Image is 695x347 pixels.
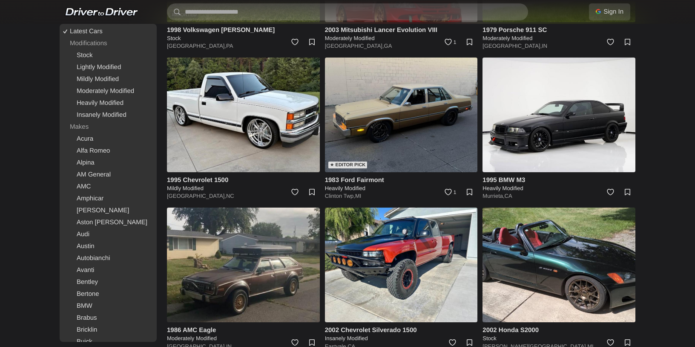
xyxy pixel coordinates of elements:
[482,326,635,335] h4: 2002 Honda S2000
[61,97,155,109] a: Heavily Modified
[61,324,155,336] a: Bricklin
[167,326,320,335] h4: 1986 AMC Eagle
[61,26,155,38] a: Latest Cars
[325,58,478,172] img: 1983 Ford Fairmont for sale
[61,49,155,61] a: Stock
[482,193,504,199] a: Murrieta,
[325,193,355,199] a: Clinton Twp,
[61,61,155,73] a: Lightly Modified
[61,145,155,157] a: Alfa Romeo
[61,240,155,252] a: Austin
[482,26,635,35] h4: 1979 Porsche 911 SC
[482,185,635,192] h5: Heavily Modified
[440,35,459,53] a: 1
[482,58,635,172] img: 1995 BMW M3 for sale
[482,176,635,185] h4: 1995 BMW M3
[325,335,478,342] h5: Insanely Modified
[355,193,361,199] a: MI
[482,43,542,49] a: [GEOGRAPHIC_DATA],
[61,73,155,85] a: Mildly Modified
[482,208,635,322] img: 2002 Honda S2000 for sale
[325,58,478,172] a: ★ Editor Pick
[482,26,635,42] a: 1979 Porsche 911 SC Moderately Modified
[61,85,155,97] a: Moderately Modified
[167,176,320,185] h4: 1995 Chevrolet 1500
[167,26,320,42] a: 1998 Volkswagen [PERSON_NAME] Stock
[325,326,478,335] h4: 2002 Chevrolet Silverado 1500
[542,43,547,49] a: IN
[482,326,635,342] a: 2002 Honda S2000 Stock
[589,3,630,20] a: Sign In
[440,185,459,203] a: 1
[61,300,155,312] a: BMW
[167,185,320,192] h5: Mildly Modified
[61,121,155,133] div: Makes
[325,26,478,35] h4: 2003 Mitsubishi Lancer Evolution VIII
[482,176,635,192] a: 1995 BMW M3 Heavily Modified
[226,193,234,199] a: NC
[61,288,155,300] a: Bertone
[167,35,320,42] h5: Stock
[61,193,155,205] a: Amphicar
[61,312,155,324] a: Brabus
[328,162,368,168] div: ★ Editor Pick
[61,133,155,145] a: Acura
[167,58,320,172] img: 1995 Chevrolet 1500 for sale
[384,43,392,49] a: GA
[61,38,155,49] div: Modifications
[325,176,478,192] a: 1983 Ford Fairmont Heavily Modified
[505,193,512,199] a: CA
[61,252,155,264] a: Autobianchi
[61,181,155,193] a: AMC
[61,169,155,181] a: AM General
[226,43,233,49] a: PA
[167,208,320,322] img: 1986 AMC Eagle for sale
[167,176,320,192] a: 1995 Chevrolet 1500 Mildly Modified
[61,276,155,288] a: Bentley
[61,264,155,276] a: Avanti
[167,326,320,342] a: 1986 AMC Eagle Moderately Modified
[167,26,320,35] h4: 1998 Volkswagen [PERSON_NAME]
[325,26,478,42] a: 2003 Mitsubishi Lancer Evolution VIII Moderately Modified
[61,217,155,228] a: Aston [PERSON_NAME]
[167,43,226,49] a: [GEOGRAPHIC_DATA],
[61,109,155,121] a: Insanely Modified
[482,335,635,342] h5: Stock
[482,35,635,42] h5: Moderately Modified
[167,335,320,342] h5: Moderately Modified
[61,205,155,217] a: [PERSON_NAME]
[167,193,226,199] a: [GEOGRAPHIC_DATA],
[325,326,478,342] a: 2002 Chevrolet Silverado 1500 Insanely Modified
[61,157,155,169] a: Alpina
[325,43,384,49] a: [GEOGRAPHIC_DATA],
[325,35,478,42] h5: Moderately Modified
[61,228,155,240] a: Audi
[325,176,478,185] h4: 1983 Ford Fairmont
[325,185,478,192] h5: Heavily Modified
[325,208,478,322] img: 2002 Chevrolet Silverado 1500 for sale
